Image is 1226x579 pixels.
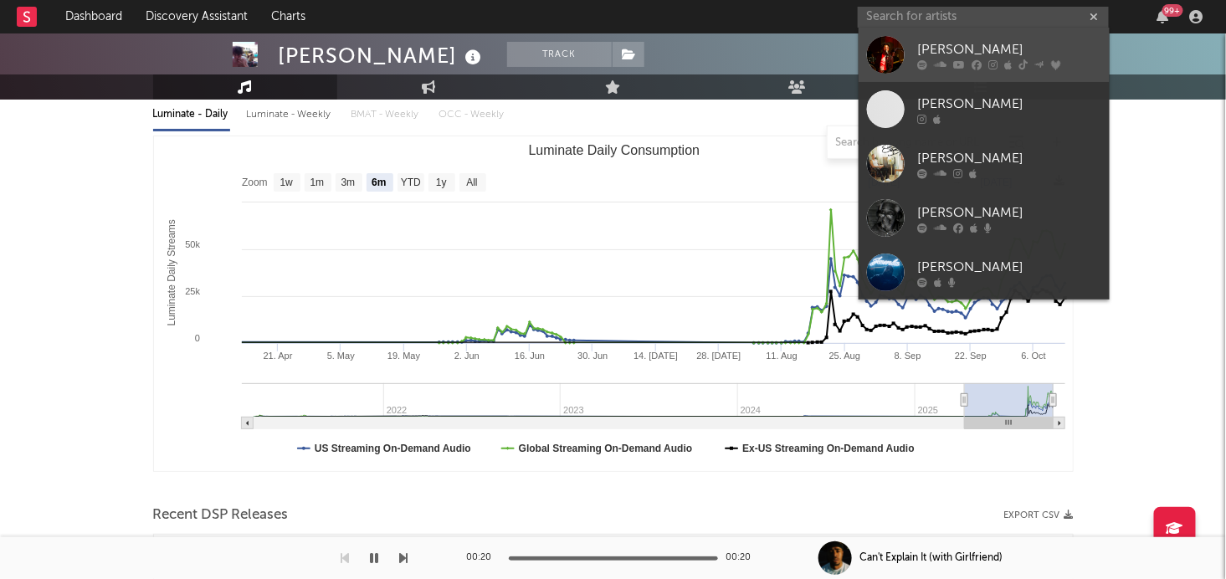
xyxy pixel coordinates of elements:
text: 6m [372,177,386,189]
text: 2. Jun [454,351,479,361]
div: [PERSON_NAME] [917,149,1101,169]
text: 19. May [387,351,421,361]
text: Luminate Daily Streams [165,219,177,325]
text: 21. Apr [263,351,292,361]
div: 99 + [1162,4,1183,17]
a: [PERSON_NAME] [859,28,1110,82]
text: Ex-US Streaming On-Demand Audio [742,443,915,454]
button: 99+ [1157,10,1169,23]
text: 3m [341,177,355,189]
input: Search by song name or URL [828,136,1004,150]
a: [PERSON_NAME] [859,245,1110,300]
text: US Streaming On-Demand Audio [315,443,471,454]
div: [PERSON_NAME] [917,95,1101,115]
text: Zoom [242,177,268,189]
text: 25. Aug [828,351,859,361]
text: 16. Jun [515,351,545,361]
text: 1w [280,177,293,189]
div: Luminate - Weekly [247,100,335,129]
div: Can't Explain It (with Girlfriend) [860,551,1003,566]
button: Export CSV [1004,510,1074,520]
svg: Luminate Daily Consumption [154,136,1074,471]
div: [PERSON_NAME] [917,203,1101,223]
text: 30. Jun [577,351,608,361]
a: [PERSON_NAME] [859,82,1110,136]
text: Global Streaming On-Demand Audio [518,443,692,454]
button: Track [507,42,612,67]
div: 00:20 [467,548,500,568]
text: 14. [DATE] [634,351,678,361]
a: [PERSON_NAME] [859,191,1110,245]
text: 28. [DATE] [696,351,741,361]
div: Luminate - Daily [153,100,230,129]
text: 0 [194,333,199,343]
div: [PERSON_NAME] [917,40,1101,60]
text: 11. Aug [766,351,797,361]
div: [PERSON_NAME] [917,258,1101,278]
text: 5. May [326,351,355,361]
span: Recent DSP Releases [153,505,289,525]
div: 00:20 [726,548,760,568]
text: 6. Oct [1021,351,1045,361]
text: 22. Sep [955,351,987,361]
a: [PERSON_NAME] [859,136,1110,191]
div: [PERSON_NAME] [279,42,486,69]
text: 8. Sep [894,351,921,361]
text: 50k [185,239,200,249]
input: Search for artists [858,7,1109,28]
text: All [466,177,477,189]
text: 25k [185,286,200,296]
text: YTD [400,177,420,189]
text: 1y [436,177,447,189]
text: 1m [310,177,324,189]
